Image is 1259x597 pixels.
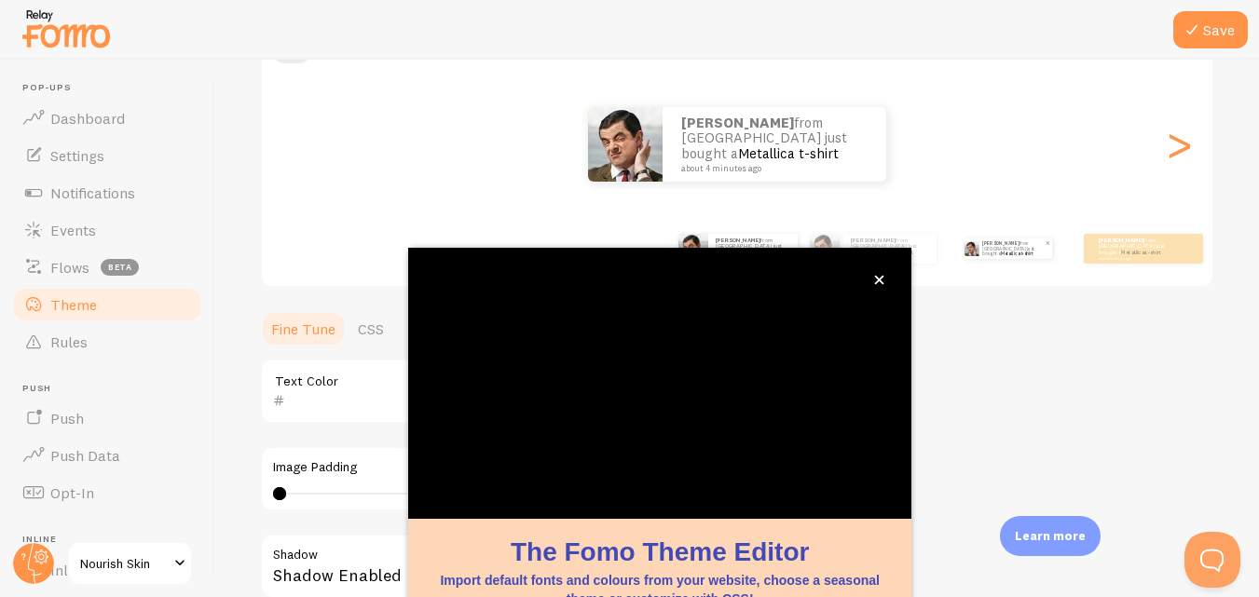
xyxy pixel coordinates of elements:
[681,164,862,173] small: about 4 minutes ago
[22,383,203,395] span: Push
[678,234,708,264] img: Fomo
[11,474,203,511] a: Opt-In
[50,183,135,202] span: Notifications
[22,82,203,94] span: Pop-ups
[11,437,203,474] a: Push Data
[80,552,169,575] span: Nourish Skin
[50,258,89,277] span: Flows
[11,211,203,249] a: Events
[869,270,889,290] button: close,
[1099,237,1143,244] strong: [PERSON_NAME]
[851,256,927,260] small: about 4 minutes ago
[851,237,896,244] strong: [PERSON_NAME]
[738,144,839,162] a: Metallica t-shirt
[1099,237,1173,260] p: from [GEOGRAPHIC_DATA] just bought a
[50,295,97,314] span: Theme
[982,238,1045,259] p: from [GEOGRAPHIC_DATA] just bought a
[101,259,139,276] span: beta
[11,174,203,211] a: Notifications
[1015,527,1086,545] p: Learn more
[1168,77,1190,211] div: Next slide
[20,5,113,52] img: fomo-relay-logo-orange.svg
[50,332,88,351] span: Rules
[851,237,929,260] p: from [GEOGRAPHIC_DATA] just bought a
[431,534,889,570] h1: The Fomo Theme Editor
[11,323,203,360] a: Rules
[588,107,663,182] img: Fomo
[11,100,203,137] a: Dashboard
[681,114,794,131] strong: [PERSON_NAME]
[1184,532,1240,588] iframe: Help Scout Beacon - Open
[11,286,203,323] a: Theme
[810,234,840,264] img: Fomo
[716,237,790,260] p: from [GEOGRAPHIC_DATA] just bought a
[347,310,395,347] a: CSS
[50,221,96,239] span: Events
[982,240,1020,246] strong: [PERSON_NAME]
[50,109,125,128] span: Dashboard
[50,146,104,165] span: Settings
[1121,249,1161,256] a: Metallica t-shirt
[1000,516,1101,556] div: Learn more
[273,459,806,476] label: Image Padding
[260,310,347,347] a: Fine Tune
[873,249,913,256] a: Metallica t-shirt
[681,115,868,173] p: from [GEOGRAPHIC_DATA] just bought a
[1099,256,1171,260] small: about 4 minutes ago
[67,541,193,586] a: Nourish Skin
[50,409,84,427] span: Push
[964,241,978,256] img: Fomo
[1001,251,1033,256] a: Metallica t-shirt
[50,446,120,465] span: Push Data
[50,483,94,502] span: Opt-In
[11,249,203,286] a: Flows beta
[11,400,203,437] a: Push
[22,534,203,546] span: Inline
[11,137,203,174] a: Settings
[716,237,760,244] strong: [PERSON_NAME]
